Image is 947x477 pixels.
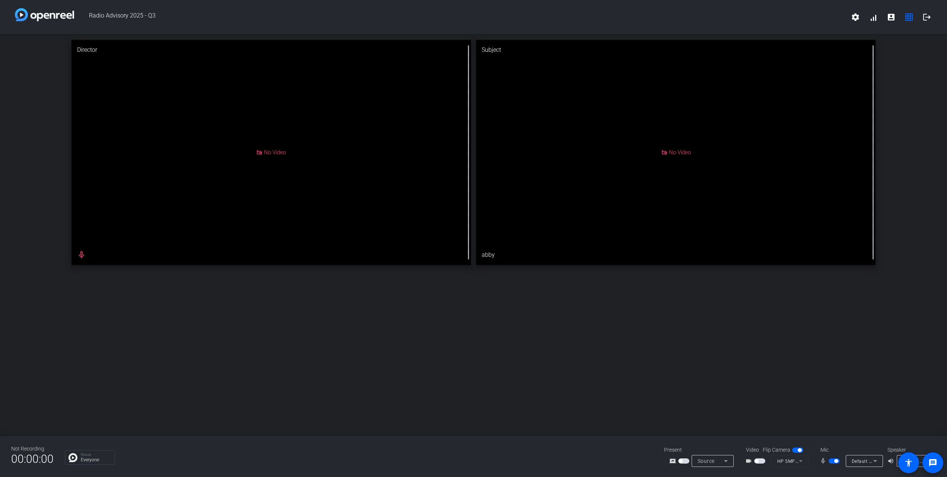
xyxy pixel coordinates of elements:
[928,458,937,467] mat-icon: message
[68,453,77,462] img: Chat Icon
[851,13,860,22] mat-icon: settings
[11,450,54,468] span: 00:00:00
[904,458,913,467] mat-icon: accessibility
[15,8,74,21] img: white-gradient.svg
[669,457,678,465] mat-icon: screen_share_outline
[887,13,896,22] mat-icon: account_box
[81,453,111,457] p: Group
[746,446,759,454] span: Video
[813,446,887,454] div: Mic
[887,446,932,454] div: Speaker
[476,40,876,60] div: Subject
[864,8,882,26] button: signal_cellular_alt
[698,458,715,464] span: Source
[11,445,54,453] div: Not Recording
[264,149,286,156] span: No Video
[664,446,739,454] div: Present
[71,40,471,60] div: Director
[763,446,790,454] span: Flip Camera
[81,458,111,462] p: Everyone
[74,8,846,26] span: Radio Advisory 2025 - Q3
[922,13,931,22] mat-icon: logout
[820,457,829,465] mat-icon: mic_none
[745,457,754,465] mat-icon: videocam_outline
[905,13,913,22] mat-icon: grid_on
[887,457,896,465] mat-icon: volume_up
[669,149,691,156] span: No Video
